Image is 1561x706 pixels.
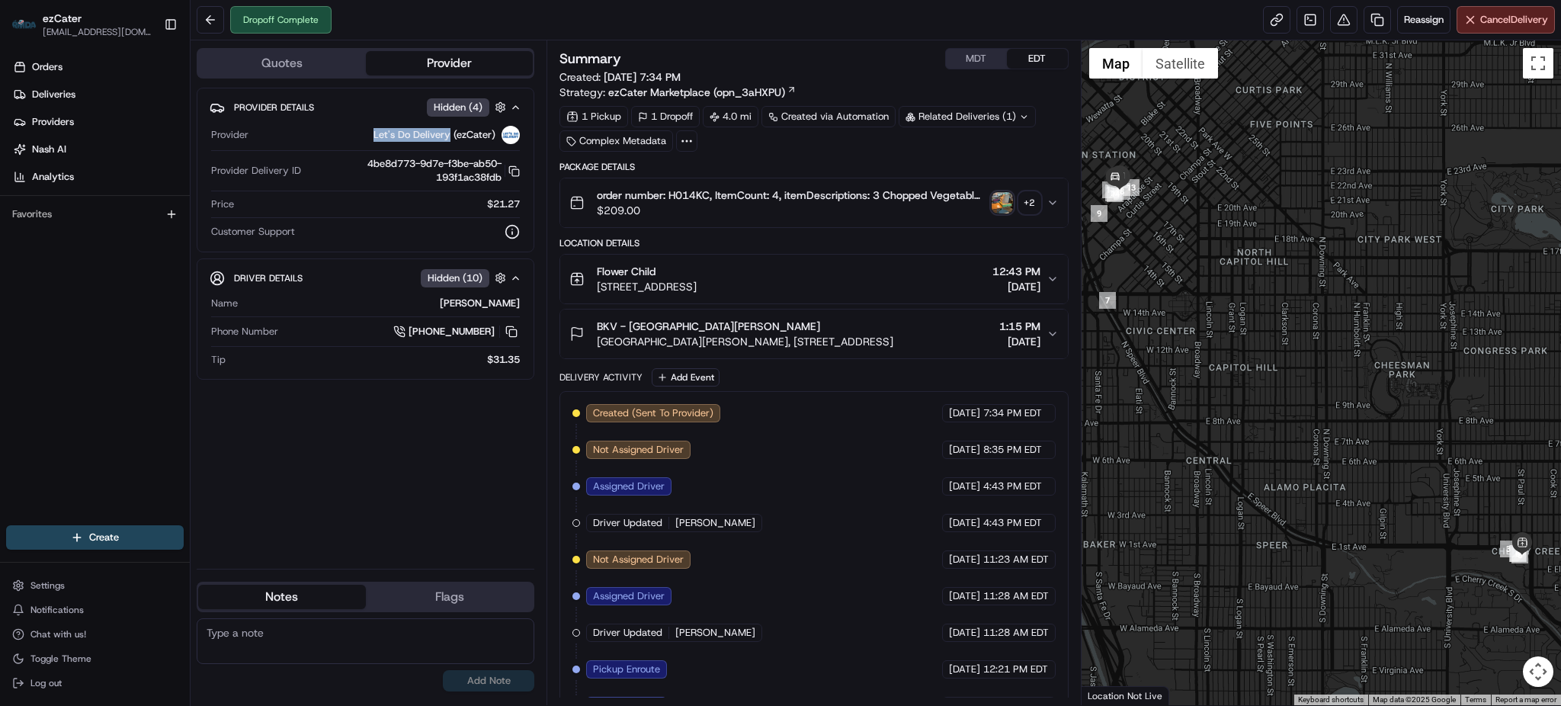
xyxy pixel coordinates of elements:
[983,553,1049,566] span: 11:23 AM EDT
[652,368,720,387] button: Add Event
[210,95,521,120] button: Provider DetailsHidden (4)
[487,197,520,211] span: $21.27
[992,264,1040,279] span: 12:43 PM
[949,480,980,493] span: [DATE]
[560,310,1067,358] button: BKV - [GEOGRAPHIC_DATA][PERSON_NAME][GEOGRAPHIC_DATA][PERSON_NAME], [STREET_ADDRESS]1:15 PM[DATE]
[30,221,117,236] span: Knowledge Base
[608,85,797,100] a: ezCater Marketplace (opn_3aHXPU)
[559,69,681,85] span: Created:
[211,297,238,310] span: Name
[593,553,684,566] span: Not Assigned Driver
[949,553,980,566] span: [DATE]
[211,164,301,178] span: Provider Delivery ID
[32,60,63,74] span: Orders
[1480,13,1548,27] span: Cancel Delivery
[949,626,980,640] span: [DATE]
[761,106,896,127] a: Created via Automation
[1085,685,1136,705] a: Open this area in Google Maps (opens a new window)
[6,672,184,694] button: Log out
[1082,686,1169,705] div: Location Not Live
[434,101,482,114] span: Hidden ( 4 )
[559,237,1068,249] div: Location Details
[6,575,184,596] button: Settings
[123,215,251,242] a: 💻API Documentation
[608,85,785,100] span: ezCater Marketplace (opn_3aHXPU)
[502,126,520,144] img: lets_do_delivery_logo.png
[211,197,234,211] span: Price
[89,531,119,544] span: Create
[40,98,252,114] input: Clear
[43,26,152,38] button: [EMAIL_ADDRESS][DOMAIN_NAME]
[1007,49,1068,69] button: EDT
[597,203,985,218] span: $209.00
[559,85,797,100] div: Strategy:
[30,628,86,640] span: Chat with us!
[949,589,980,603] span: [DATE]
[597,334,893,349] span: [GEOGRAPHIC_DATA][PERSON_NAME], [STREET_ADDRESS]
[1085,685,1136,705] img: Google
[983,406,1042,420] span: 7:34 PM EDT
[152,258,184,270] span: Pylon
[232,353,520,367] div: $31.35
[992,279,1040,294] span: [DATE]
[597,279,697,294] span: [STREET_ADDRESS]
[999,334,1040,349] span: [DATE]
[703,106,758,127] div: 4.0 mi
[32,143,66,156] span: Nash AI
[15,146,43,173] img: 1736555255976-a54dd68f-1ca7-489b-9aae-adbdc363a1c4
[393,323,520,340] a: [PHONE_NUMBER]
[211,225,295,239] span: Customer Support
[6,648,184,669] button: Toggle Theme
[1523,48,1553,79] button: Toggle fullscreen view
[259,150,277,168] button: Start new chat
[366,51,534,75] button: Provider
[198,585,366,609] button: Notes
[899,106,1036,127] div: Related Deliveries (1)
[1091,205,1107,222] div: 9
[593,443,684,457] span: Not Assigned Driver
[32,115,74,129] span: Providers
[675,516,755,530] span: [PERSON_NAME]
[211,325,278,339] span: Phone Number
[559,52,621,66] h3: Summary
[373,128,495,142] span: Let's Do Delivery (ezCater)
[144,221,245,236] span: API Documentation
[211,128,248,142] span: Provider
[983,589,1049,603] span: 11:28 AM EDT
[421,268,510,287] button: Hidden (10)
[1465,695,1486,704] a: Terms (opens in new tab)
[559,106,628,127] div: 1 Pickup
[983,663,1048,676] span: 12:21 PM EDT
[593,516,662,530] span: Driver Updated
[949,663,980,676] span: [DATE]
[211,353,226,367] span: Tip
[6,525,184,550] button: Create
[428,271,482,285] span: Hidden ( 10 )
[560,178,1067,227] button: order number: H014KC, ItemCount: 4, itemDescriptions: 3 Chopped Vegetable Salad, 1 Red Chili-Glaz...
[12,20,37,30] img: ezCater
[6,165,190,189] a: Analytics
[559,371,643,383] div: Delivery Activity
[307,157,520,185] button: 4be8d773-9d7e-f3be-ab50-193f1ac38fdb
[43,11,82,26] button: ezCater
[234,272,303,284] span: Driver Details
[1509,545,1526,562] div: 6
[6,6,158,43] button: ezCaterezCater[EMAIL_ADDRESS][DOMAIN_NAME]
[32,170,74,184] span: Analytics
[1495,695,1556,704] a: Report a map error
[15,61,277,85] p: Welcome 👋
[6,55,190,79] a: Orders
[593,663,660,676] span: Pickup Enroute
[6,137,190,162] a: Nash AI
[675,626,755,640] span: [PERSON_NAME]
[15,223,27,235] div: 📗
[1107,185,1123,202] div: 14
[949,406,980,420] span: [DATE]
[30,653,91,665] span: Toggle Theme
[210,265,521,290] button: Driver DetailsHidden (10)
[992,192,1040,213] button: photo_proof_of_pickup image+2
[1500,541,1517,557] div: 3
[1019,192,1040,213] div: + 2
